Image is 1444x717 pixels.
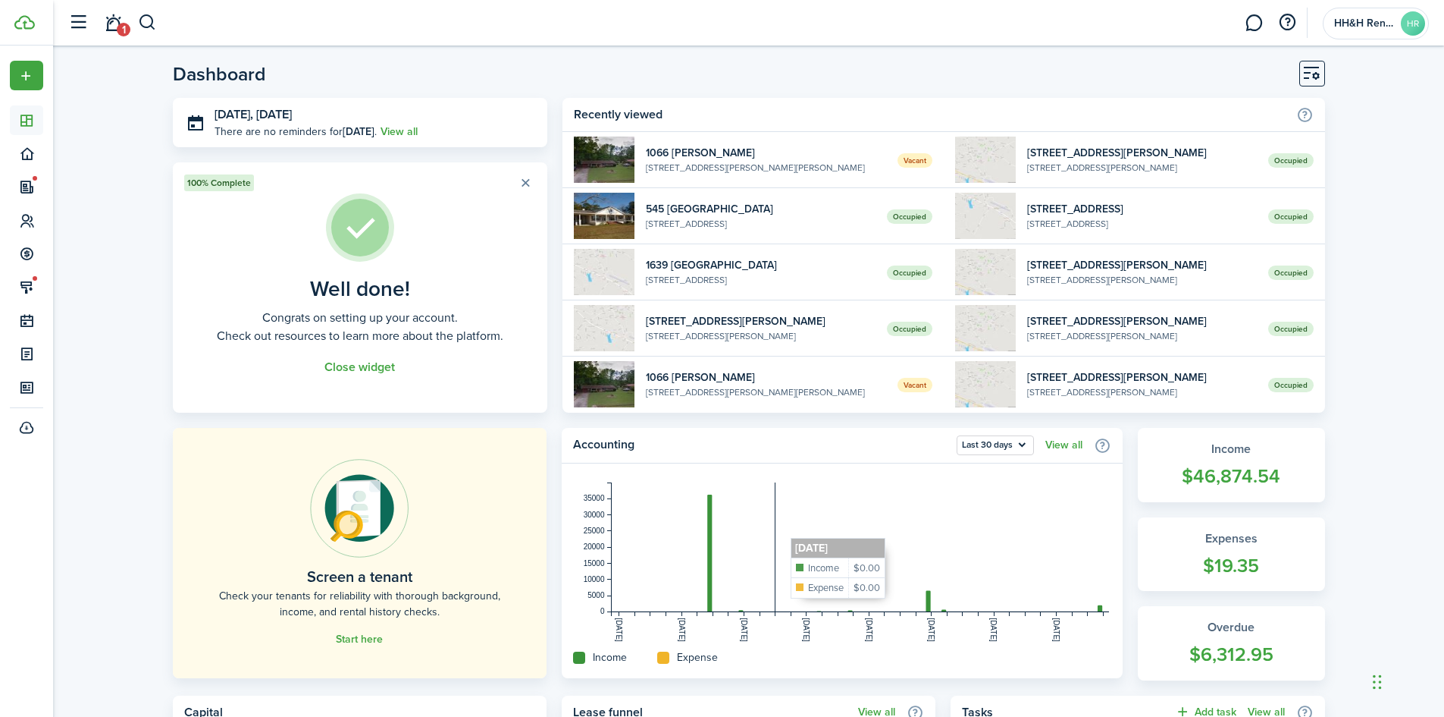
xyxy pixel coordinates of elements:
[897,378,932,392] span: Vacant
[646,161,886,175] widget-list-item-description: [STREET_ADDRESS][PERSON_NAME][PERSON_NAME]
[324,360,395,374] button: Close widget
[1045,439,1082,451] a: View all
[1027,273,1257,287] widget-list-item-description: [STREET_ADDRESS][PERSON_NAME]
[574,193,634,239] img: 1
[1027,145,1257,161] widget-list-item-title: [STREET_ADDRESS][PERSON_NAME]
[215,105,537,124] h3: [DATE], [DATE]
[1027,370,1257,385] widget-list-item-title: [STREET_ADDRESS][PERSON_NAME]
[1153,530,1310,548] widget-stats-title: Expenses
[887,322,932,336] span: Occupied
[646,145,886,161] widget-list-item-title: 1066 [PERSON_NAME]
[574,105,1288,124] home-widget-title: Recently viewed
[336,634,383,646] a: Start here
[173,64,266,83] header-page-title: Dashboard
[646,329,875,343] widget-list-item-description: [STREET_ADDRESS][PERSON_NAME]
[677,618,685,642] tspan: [DATE]
[584,494,605,502] tspan: 35000
[955,305,1016,351] img: 1
[1239,4,1268,42] a: Messaging
[1153,440,1310,458] widget-stats-title: Income
[584,559,605,568] tspan: 15000
[740,618,748,642] tspan: [DATE]
[584,527,605,535] tspan: 25000
[307,565,412,588] home-placeholder-title: Screen a tenant
[1153,618,1310,637] widget-stats-title: Overdue
[515,172,536,193] button: Close
[138,10,157,36] button: Search
[646,370,886,385] widget-list-item-title: 1066 [PERSON_NAME]
[10,61,43,90] button: Open menu
[64,8,92,37] button: Open sidebar
[802,618,810,642] tspan: [DATE]
[574,249,634,295] img: 1
[99,4,127,42] a: Notifications
[865,618,873,642] tspan: [DATE]
[381,124,418,140] a: View all
[1138,517,1325,592] a: Expenses$19.35
[1299,61,1325,86] button: Customise
[587,591,605,599] tspan: 5000
[1153,462,1310,491] widget-stats-count: $46,874.54
[1274,10,1300,36] button: Open resource center
[887,209,932,224] span: Occupied
[593,649,627,665] home-widget-title: Income
[310,459,409,558] img: Online payments
[1401,11,1425,36] avatar-text: HR
[14,15,35,30] img: TenantCloud
[955,361,1016,407] img: 1
[677,649,718,665] home-widget-title: Expense
[574,361,634,407] img: 1
[955,249,1016,295] img: 1
[310,277,410,301] well-done-title: Well done!
[584,511,605,519] tspan: 30000
[1027,329,1257,343] widget-list-item-description: [STREET_ADDRESS][PERSON_NAME]
[957,436,1034,455] button: Open menu
[1027,257,1257,273] widget-list-item-title: [STREET_ADDRESS][PERSON_NAME]
[584,542,605,551] tspan: 20000
[1027,313,1257,329] widget-list-item-title: [STREET_ADDRESS][PERSON_NAME]
[1268,378,1314,392] span: Occupied
[574,137,634,183] img: 1
[600,607,605,615] tspan: 0
[1268,322,1314,336] span: Occupied
[1268,153,1314,168] span: Occupied
[207,588,512,620] home-placeholder-description: Check your tenants for reliability with thorough background, income, and rental history checks.
[1027,385,1257,399] widget-list-item-description: [STREET_ADDRESS][PERSON_NAME]
[989,618,998,642] tspan: [DATE]
[646,385,886,399] widget-list-item-description: [STREET_ADDRESS][PERSON_NAME][PERSON_NAME]
[1268,209,1314,224] span: Occupied
[584,575,605,583] tspan: 10000
[187,176,251,190] span: 100% Complete
[1153,640,1310,669] widget-stats-count: $6,312.95
[343,124,374,140] b: [DATE]
[1192,553,1444,717] iframe: Chat Widget
[887,266,932,280] span: Occupied
[1334,18,1395,29] span: HH&H Rentals
[1138,606,1325,681] a: Overdue$6,312.95
[646,257,875,273] widget-list-item-title: 1639 [GEOGRAPHIC_DATA]
[897,153,932,168] span: Vacant
[117,23,130,36] span: 1
[955,137,1016,183] img: 1
[215,124,377,140] p: There are no reminders for .
[1027,161,1257,175] widget-list-item-description: [STREET_ADDRESS][PERSON_NAME]
[574,305,634,351] img: 1
[1052,618,1060,642] tspan: [DATE]
[927,618,935,642] tspan: [DATE]
[1373,659,1382,705] div: Drag
[1153,552,1310,580] widget-stats-count: $19.35
[1027,201,1257,217] widget-list-item-title: [STREET_ADDRESS]
[1138,428,1325,502] a: Income$46,874.54
[573,436,949,455] home-widget-title: Accounting
[1027,217,1257,231] widget-list-item-description: [STREET_ADDRESS]
[1268,266,1314,280] span: Occupied
[646,201,875,217] widget-list-item-title: 545 [GEOGRAPHIC_DATA]
[615,618,623,642] tspan: [DATE]
[955,193,1016,239] img: 1
[957,436,1034,455] button: Last 30 days
[646,313,875,329] widget-list-item-title: [STREET_ADDRESS][PERSON_NAME]
[646,273,875,287] widget-list-item-description: [STREET_ADDRESS]
[217,309,503,345] well-done-description: Congrats on setting up your account. Check out resources to learn more about the platform.
[646,217,875,231] widget-list-item-description: [STREET_ADDRESS]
